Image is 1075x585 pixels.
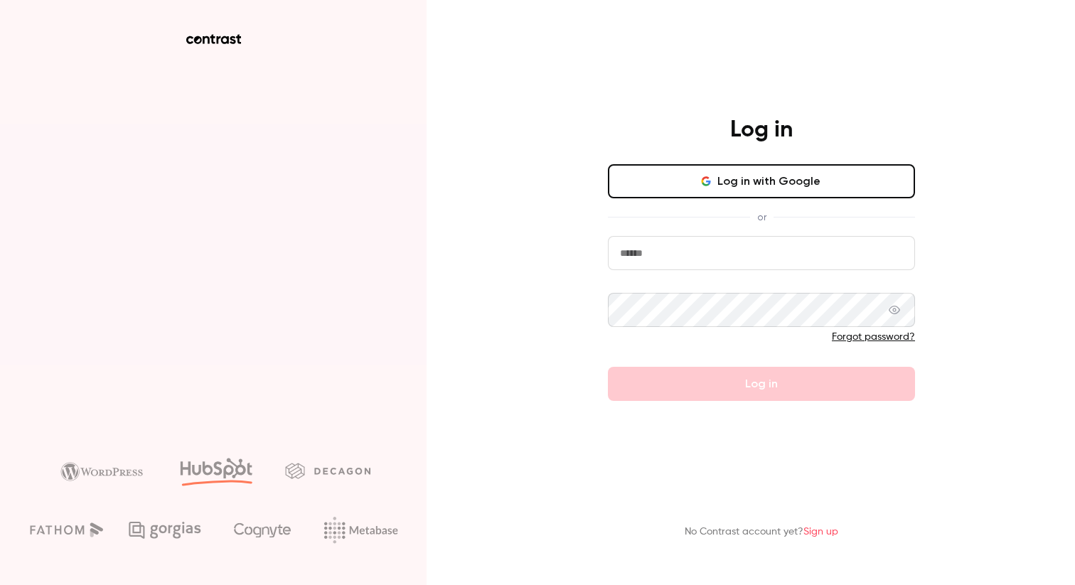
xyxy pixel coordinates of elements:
span: or [750,210,774,225]
button: Log in with Google [608,164,915,198]
a: Forgot password? [832,332,915,342]
p: No Contrast account yet? [685,525,838,540]
h4: Log in [730,116,793,144]
img: decagon [285,463,370,478]
a: Sign up [803,527,838,537]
